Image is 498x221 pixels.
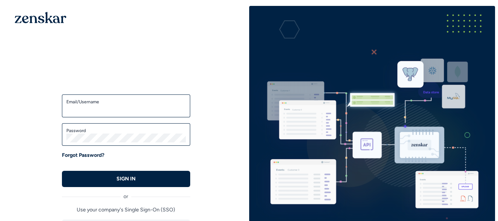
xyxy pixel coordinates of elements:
label: Password [66,128,186,134]
p: Use your company's Single Sign-On (SSO) [62,206,190,214]
div: or [62,187,190,200]
a: Forgot Password? [62,152,104,159]
img: 1OGAJ2xQqyY4LXKgY66KYq0eOWRCkrZdAb3gUhuVAqdWPZE9SRJmCz+oDMSn4zDLXe31Ii730ItAGKgCKgCCgCikA4Av8PJUP... [15,12,66,23]
label: Email/Username [66,99,186,105]
p: SIGN IN [116,175,136,183]
button: SIGN IN [62,171,190,187]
